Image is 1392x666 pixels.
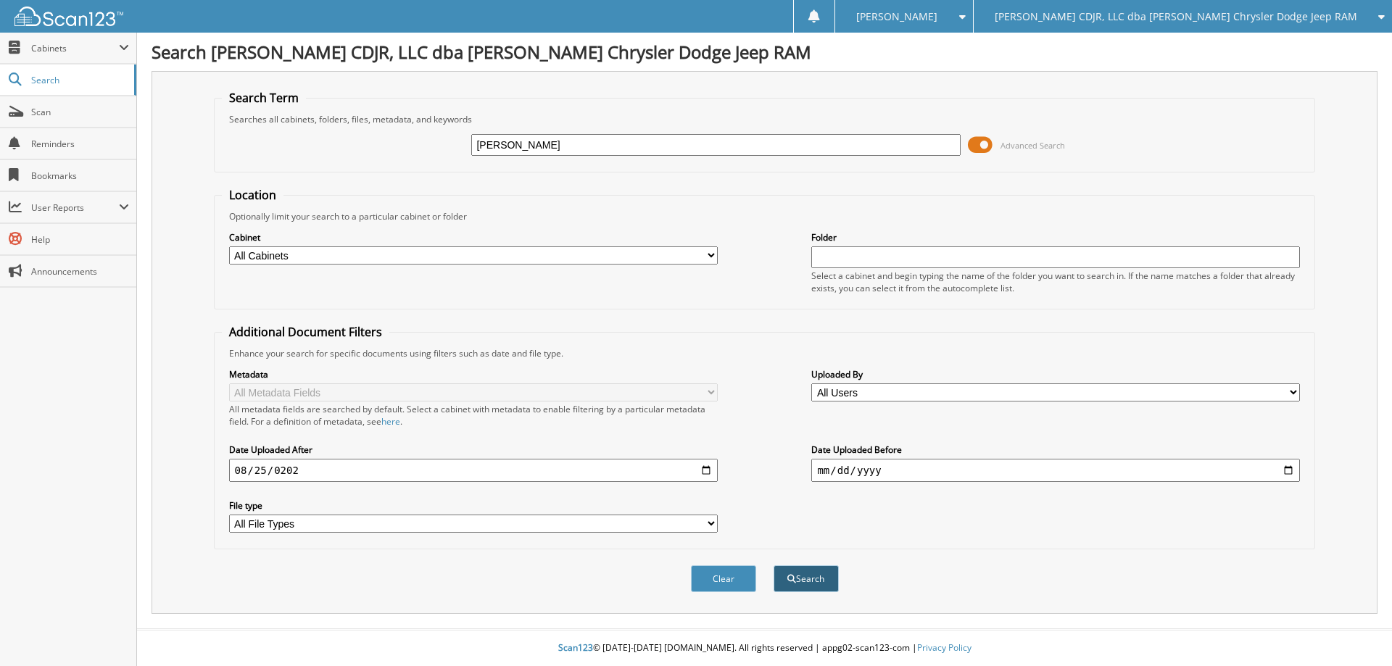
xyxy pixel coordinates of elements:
span: User Reports [31,201,119,214]
a: Privacy Policy [917,641,971,654]
button: Clear [691,565,756,592]
span: Scan [31,106,129,118]
div: © [DATE]-[DATE] [DOMAIN_NAME]. All rights reserved | appg02-scan123-com | [137,630,1392,666]
div: Select a cabinet and begin typing the name of the folder you want to search in. If the name match... [811,270,1300,294]
span: [PERSON_NAME] CDJR, LLC dba [PERSON_NAME] Chrysler Dodge Jeep RAM [995,12,1357,21]
div: Optionally limit your search to a particular cabinet or folder [222,210,1308,222]
h1: Search [PERSON_NAME] CDJR, LLC dba [PERSON_NAME] Chrysler Dodge Jeep RAM [152,40,1377,64]
label: Cabinet [229,231,718,243]
span: Advanced Search [1000,140,1065,151]
span: [PERSON_NAME] [856,12,937,21]
input: start [229,459,718,482]
span: Cabinets [31,42,119,54]
label: Date Uploaded Before [811,444,1300,456]
span: Scan123 [558,641,593,654]
span: Reminders [31,138,129,150]
span: Search [31,74,127,86]
legend: Search Term [222,90,306,106]
iframe: Chat Widget [1319,596,1392,666]
input: end [811,459,1300,482]
img: scan123-logo-white.svg [14,7,123,26]
legend: Additional Document Filters [222,324,389,340]
div: All metadata fields are searched by default. Select a cabinet with metadata to enable filtering b... [229,403,718,428]
div: Enhance your search for specific documents using filters such as date and file type. [222,347,1308,359]
button: Search [774,565,839,592]
label: Metadata [229,368,718,380]
label: Date Uploaded After [229,444,718,456]
a: here [381,415,400,428]
legend: Location [222,187,283,203]
div: Searches all cabinets, folders, files, metadata, and keywords [222,113,1308,125]
span: Bookmarks [31,170,129,182]
label: Folder [811,231,1300,243]
label: Uploaded By [811,368,1300,380]
span: Help [31,233,129,246]
label: File type [229,499,718,512]
span: Announcements [31,265,129,278]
